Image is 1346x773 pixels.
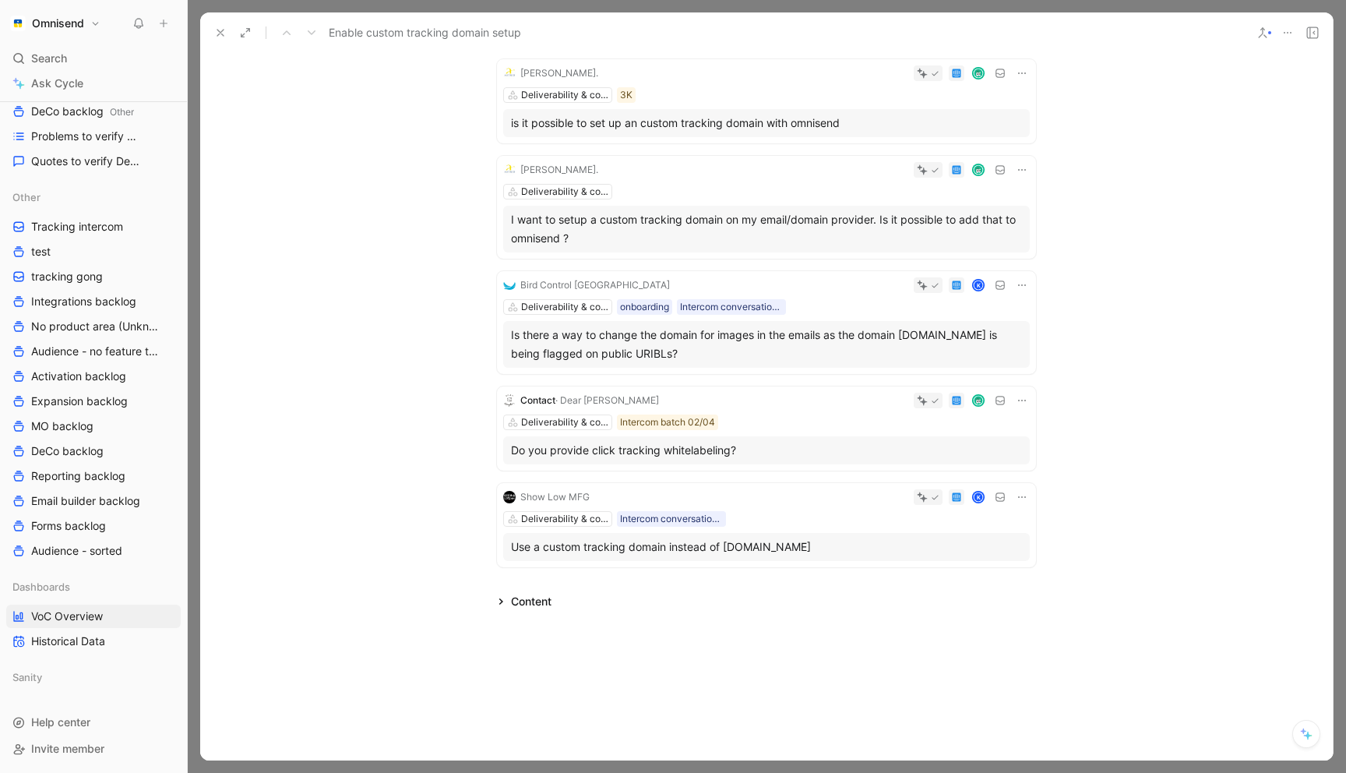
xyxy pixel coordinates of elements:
[31,543,122,559] span: Audience - sorted
[6,575,181,598] div: Dashboards
[31,742,104,755] span: Invite member
[6,737,181,761] div: Invite member
[620,511,723,527] div: Intercom conversation list between 25_05_15-06_01 paying brands 250602 - Conversationd data pt1.5...
[6,575,181,653] div: DashboardsVoC OverviewHistorical Data
[6,125,181,148] a: Problems to verify DeCo
[6,365,181,388] a: Activation backlog
[503,394,516,407] img: logo
[974,69,984,79] img: avatar
[31,154,141,169] span: Quotes to verify DeCo
[12,669,42,685] span: Sanity
[31,244,51,259] span: test
[31,634,105,649] span: Historical Data
[511,326,1022,363] div: Is there a way to change the domain for images in the emails as the domain [DOMAIN_NAME] is being...
[12,579,70,595] span: Dashboards
[974,281,984,291] div: K
[6,711,181,734] div: Help center
[6,290,181,313] a: Integrations backlog
[6,464,181,488] a: Reporting backlog
[6,539,181,563] a: Audience - sorted
[31,369,126,384] span: Activation backlog
[520,394,555,406] span: Contact
[520,162,598,178] div: [PERSON_NAME].
[6,240,181,263] a: test
[6,185,181,563] div: OtherTracking intercomtesttracking gongIntegrations backlogNo product area (Unknowns)Audience - n...
[511,592,551,611] div: Content
[31,219,123,235] span: Tracking intercom
[521,184,608,199] div: Deliverability & compliance
[31,344,159,359] span: Audience - no feature tag
[6,514,181,538] a: Forms backlog
[521,299,608,315] div: Deliverability & compliance
[6,150,181,173] a: Quotes to verify DeCo
[6,605,181,628] a: VoC Overview
[520,489,590,505] div: Show Low MFG
[680,299,783,315] div: Intercom conversation list between 25_06_16-06_24 paying brands 250625 - Conversation data 1 [DAT...
[974,492,984,503] div: K
[520,65,598,81] div: [PERSON_NAME].
[31,518,106,534] span: Forms backlog
[6,315,181,338] a: No product area (Unknowns)
[6,215,181,238] a: Tracking intercom
[110,106,134,118] span: Other
[31,129,143,144] span: Problems to verify DeCo
[6,100,181,123] a: DeCo backlogOther
[6,72,181,95] a: Ask Cycle
[503,491,516,503] img: logo
[6,12,104,34] button: OmnisendOmnisend
[6,47,181,70] div: Search
[31,443,104,459] span: DeCo backlog
[521,87,608,103] div: Deliverability & compliance
[6,390,181,413] a: Expansion backlog
[31,609,103,624] span: VoC Overview
[511,114,1022,132] div: is it possible to set up an custom tracking domain with omnisend
[31,269,103,284] span: tracking gong
[511,538,1022,556] div: Use a custom tracking domain instead of [DOMAIN_NAME]
[31,49,67,68] span: Search
[6,630,181,653] a: Historical Data
[329,23,521,42] span: Enable custom tracking domain setup
[10,16,26,31] img: Omnisend
[31,394,128,409] span: Expansion backlog
[12,189,41,205] span: Other
[6,185,181,209] div: Other
[31,468,125,484] span: Reporting backlog
[6,489,181,513] a: Email builder backlog
[511,210,1022,248] div: I want to setup a custom tracking domain on my email/domain provider. Is it possible to add that ...
[31,418,93,434] span: MO backlog
[31,74,83,93] span: Ask Cycle
[6,265,181,288] a: tracking gong
[974,165,984,175] img: avatar
[520,277,670,293] div: Bird Control [GEOGRAPHIC_DATA]
[6,439,181,463] a: DeCo backlog
[555,394,659,406] span: · Dear [PERSON_NAME]
[31,715,90,729] span: Help center
[6,665,181,689] div: Sanity
[521,511,608,527] div: Deliverability & compliance
[491,592,558,611] div: Content
[6,415,181,438] a: MO backlog
[503,67,516,79] img: logo
[620,87,632,103] div: 3K
[620,299,669,315] div: onboarding
[974,396,984,406] img: avatar
[620,415,715,430] div: Intercom batch 02/04
[6,340,181,363] a: Audience - no feature tag
[32,16,84,30] h1: Omnisend
[31,294,136,309] span: Integrations backlog
[31,493,140,509] span: Email builder backlog
[511,441,1022,460] div: Do you provide click tracking whitelabeling?
[31,319,160,334] span: No product area (Unknowns)
[31,104,134,120] span: DeCo backlog
[521,415,608,430] div: Deliverability & compliance
[6,665,181,694] div: Sanity
[503,164,516,176] img: logo
[503,279,516,291] img: logo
